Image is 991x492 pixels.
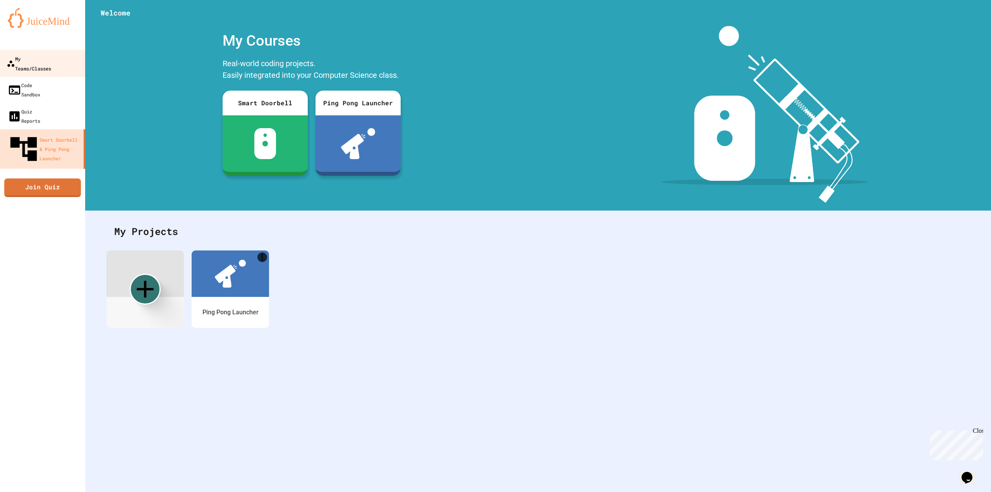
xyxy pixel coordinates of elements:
[7,54,51,73] div: My Teams/Classes
[254,128,276,159] img: sdb-white.svg
[219,26,405,56] div: My Courses
[3,3,53,49] div: Chat with us now!Close
[661,26,868,203] img: banner-image-my-projects.png
[8,107,40,125] div: Quiz Reports
[341,128,375,159] img: ppl-with-ball.png
[219,56,405,85] div: Real-world coding projects. Easily integrated into your Computer Science class.
[257,252,267,262] a: More
[130,274,161,305] div: Create new
[958,461,983,484] iframe: chat widget
[202,308,259,317] div: Ping Pong Launcher
[223,91,308,115] div: Smart Doorbell
[215,260,246,288] img: ppl-with-ball.png
[192,250,269,328] a: MorePing Pong Launcher
[8,8,77,28] img: logo-orange.svg
[927,427,983,460] iframe: chat widget
[315,91,401,115] div: Ping Pong Launcher
[8,133,81,165] div: Smart Doorbell & Ping Pong Launcher
[106,216,970,247] div: My Projects
[4,178,81,197] a: Join Quiz
[8,81,40,99] div: Code Sandbox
